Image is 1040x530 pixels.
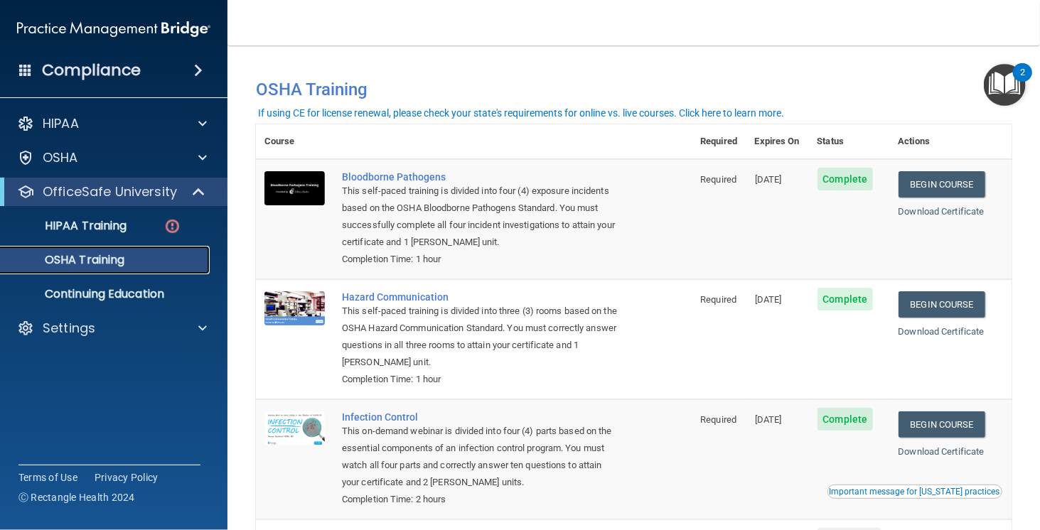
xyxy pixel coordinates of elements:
a: Begin Course [899,411,985,438]
div: Important message for [US_STATE] practices [830,487,1000,496]
div: 2 [1020,72,1025,91]
div: If using CE for license renewal, please check your state's requirements for online vs. live cours... [258,108,784,118]
h4: Compliance [42,60,141,80]
span: [DATE] [755,174,782,185]
a: OSHA [17,149,207,166]
span: [DATE] [755,414,782,425]
a: Hazard Communication [342,291,621,303]
span: Complete [817,168,874,190]
a: Terms of Use [18,470,77,485]
span: Ⓒ Rectangle Health 2024 [18,490,135,504]
th: Course [256,124,333,159]
div: This on-demand webinar is divided into four (4) parts based on the essential components of an inf... [342,423,621,491]
button: If using CE for license renewal, please check your state's requirements for online vs. live cours... [256,106,786,120]
th: Expires On [746,124,809,159]
p: Continuing Education [9,287,203,301]
span: Required [700,174,736,185]
a: Bloodborne Pathogens [342,171,621,183]
a: OfficeSafe University [17,183,206,200]
a: Settings [17,320,207,337]
button: Open Resource Center, 2 new notifications [984,64,1026,106]
p: HIPAA Training [9,219,127,233]
a: Begin Course [899,171,985,198]
p: OfficeSafe University [43,183,177,200]
img: danger-circle.6113f641.png [163,217,181,235]
span: [DATE] [755,294,782,305]
button: Read this if you are a dental practitioner in the state of CA [827,485,1002,499]
div: Completion Time: 2 hours [342,491,621,508]
p: Settings [43,320,95,337]
th: Required [692,124,746,159]
div: Completion Time: 1 hour [342,251,621,268]
p: OSHA Training [9,253,124,267]
div: Completion Time: 1 hour [342,371,621,388]
a: Download Certificate [899,446,985,457]
a: Download Certificate [899,206,985,217]
a: Privacy Policy [95,470,159,485]
div: This self-paced training is divided into three (3) rooms based on the OSHA Hazard Communication S... [342,303,621,371]
span: Required [700,294,736,305]
a: HIPAA [17,115,207,132]
a: Begin Course [899,291,985,318]
a: Download Certificate [899,326,985,337]
img: PMB logo [17,15,210,43]
p: OSHA [43,149,78,166]
div: This self-paced training is divided into four (4) exposure incidents based on the OSHA Bloodborne... [342,183,621,251]
p: HIPAA [43,115,79,132]
th: Actions [890,124,1012,159]
span: Complete [817,408,874,431]
span: Required [700,414,736,425]
h4: OSHA Training [256,80,1012,99]
th: Status [809,124,890,159]
span: Complete [817,288,874,310]
a: Infection Control [342,411,621,423]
